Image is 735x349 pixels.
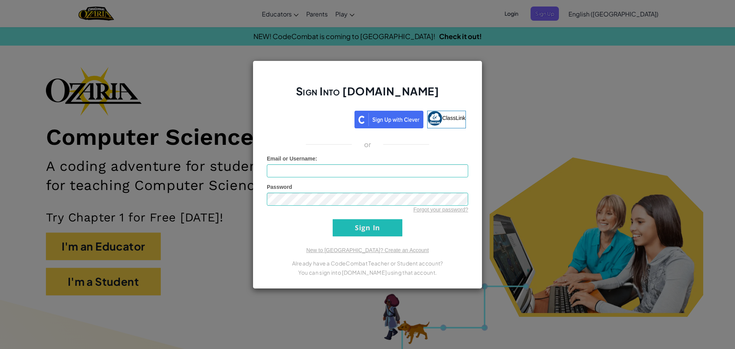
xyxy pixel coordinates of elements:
[267,155,317,162] label: :
[267,259,468,268] p: Already have a CodeCombat Teacher or Student account?
[364,140,371,149] p: or
[333,219,402,236] input: Sign In
[267,84,468,106] h2: Sign Into [DOMAIN_NAME]
[267,268,468,277] p: You can sign into [DOMAIN_NAME] using that account.
[267,156,315,162] span: Email or Username
[442,115,465,121] span: ClassLink
[413,206,468,213] a: Forgot your password?
[265,110,354,127] iframe: Sign in with Google Button
[428,111,442,126] img: classlink-logo-small.png
[306,247,429,253] a: New to [GEOGRAPHIC_DATA]? Create an Account
[354,111,423,128] img: clever_sso_button@2x.png
[267,184,292,190] span: Password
